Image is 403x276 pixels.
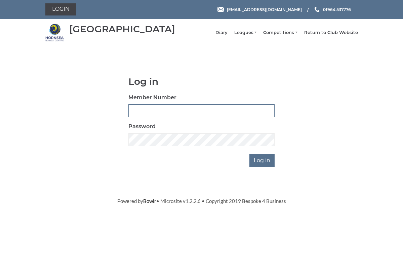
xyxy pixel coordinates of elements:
[227,7,302,12] span: [EMAIL_ADDRESS][DOMAIN_NAME]
[117,198,286,204] span: Powered by • Microsite v1.2.2.6 • Copyright 2019 Bespoke 4 Business
[143,198,156,204] a: Bowlr
[314,6,351,13] a: Phone us 01964 537776
[128,123,156,131] label: Password
[45,23,64,42] img: Hornsea Bowls Centre
[45,3,76,15] a: Login
[315,7,319,12] img: Phone us
[304,30,358,36] a: Return to Club Website
[217,7,224,12] img: Email
[234,30,256,36] a: Leagues
[249,154,275,167] input: Log in
[69,24,175,34] div: [GEOGRAPHIC_DATA]
[215,30,228,36] a: Diary
[263,30,297,36] a: Competitions
[323,7,351,12] span: 01964 537776
[128,94,176,102] label: Member Number
[128,76,275,87] h1: Log in
[217,6,302,13] a: Email [EMAIL_ADDRESS][DOMAIN_NAME]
